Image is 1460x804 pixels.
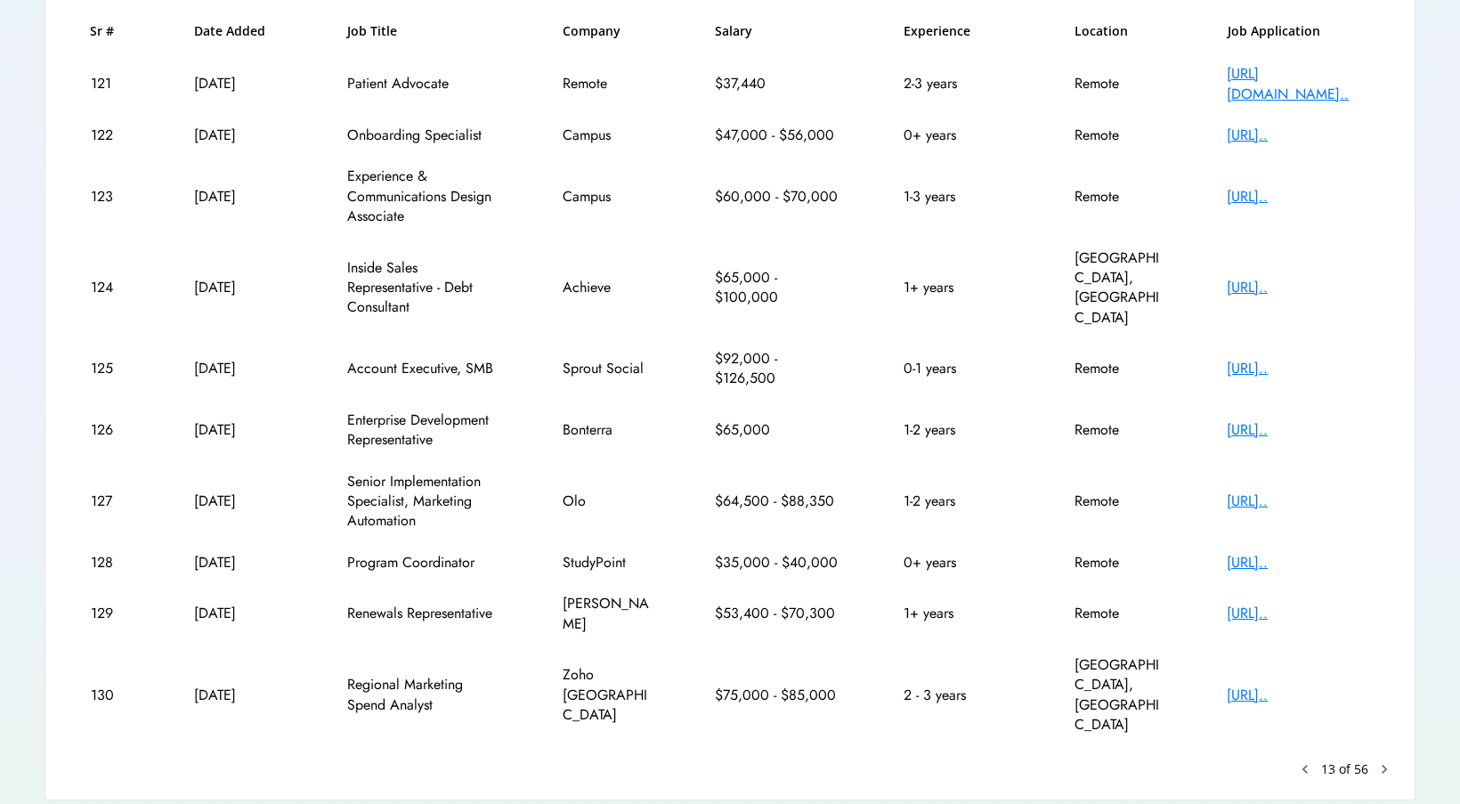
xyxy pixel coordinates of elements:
div: Remote [1075,74,1164,93]
h6: Salary [715,22,839,40]
div: 1-2 years [904,420,1010,440]
div: 124 [91,278,131,297]
div: Remote [1075,359,1164,378]
div: Remote [1075,604,1164,623]
div: [DATE] [194,359,283,378]
div: 2 - 3 years [904,686,1010,705]
h6: Company [563,22,652,40]
div: [DATE] [194,420,283,440]
div: Program Coordinator [347,553,499,573]
div: [GEOGRAPHIC_DATA], [GEOGRAPHIC_DATA] [1075,248,1164,329]
div: 13 of 56 [1321,760,1368,778]
div: Remote [1075,187,1164,207]
h6: Date Added [194,22,283,40]
div: 127 [91,491,131,511]
div: Campus [563,187,652,207]
div: [URL].. [1227,604,1369,623]
div: 125 [91,359,131,378]
h6: Job Application [1228,22,1370,40]
div: 1-3 years [904,187,1010,207]
div: $37,440 [715,74,839,93]
div: [URL].. [1227,187,1369,207]
div: $75,000 - $85,000 [715,686,839,705]
div: [GEOGRAPHIC_DATA], [GEOGRAPHIC_DATA] [1075,655,1164,735]
div: [DATE] [194,553,283,573]
div: Remote [563,74,652,93]
div: Olo [563,491,652,511]
div: [URL].. [1227,126,1369,145]
h6: Sr # [90,22,130,40]
div: 1-2 years [904,491,1010,511]
div: Renewals Representative [347,604,499,623]
div: 122 [91,126,131,145]
div: Bonterra [563,420,652,440]
div: 1+ years [904,278,1010,297]
div: Sprout Social [563,359,652,378]
div: 0+ years [904,126,1010,145]
div: [DATE] [194,686,283,705]
div: 1+ years [904,604,1010,623]
div: Patient Advocate [347,74,499,93]
div: $65,000 - $100,000 [715,268,839,308]
div: [URL].. [1227,491,1369,511]
div: 126 [91,420,131,440]
button: keyboard_arrow_left [1296,760,1314,778]
button: chevron_right [1375,760,1393,778]
div: [URL].. [1227,359,1369,378]
div: 2-3 years [904,74,1010,93]
div: 123 [91,187,131,207]
div: [URL][DOMAIN_NAME].. [1227,64,1369,104]
div: $65,000 [715,420,839,440]
div: Regional Marketing Spend Analyst [347,675,499,715]
div: Zoho [GEOGRAPHIC_DATA] [563,665,652,725]
div: 0-1 years [904,359,1010,378]
div: [DATE] [194,187,283,207]
div: [DATE] [194,278,283,297]
div: Campus [563,126,652,145]
div: Senior Implementation Specialist, Marketing Automation [347,472,499,532]
div: [PERSON_NAME] [563,594,652,634]
div: [URL].. [1227,278,1369,297]
div: [DATE] [194,126,283,145]
div: $47,000 - $56,000 [715,126,839,145]
div: Inside Sales Representative - Debt Consultant [347,258,499,318]
h6: Location [1075,22,1164,40]
div: $60,000 - $70,000 [715,187,839,207]
div: Experience & Communications Design Associate [347,166,499,226]
div: Remote [1075,553,1164,573]
div: Account Executive, SMB [347,359,499,378]
div: Remote [1075,420,1164,440]
div: Onboarding Specialist [347,126,499,145]
div: $64,500 - $88,350 [715,491,839,511]
div: Achieve [563,278,652,297]
div: 121 [91,74,131,93]
div: [DATE] [194,604,283,623]
h6: Experience [904,22,1010,40]
div: Remote [1075,491,1164,511]
div: [URL].. [1227,553,1369,573]
div: StudyPoint [563,553,652,573]
div: [DATE] [194,491,283,511]
div: $53,400 - $70,300 [715,604,839,623]
div: $35,000 - $40,000 [715,553,839,573]
div: [URL].. [1227,420,1369,440]
div: 130 [91,686,131,705]
div: 128 [91,553,131,573]
div: [DATE] [194,74,283,93]
div: 129 [91,604,131,623]
div: $92,000 - $126,500 [715,349,839,389]
div: [URL].. [1227,686,1369,705]
div: Remote [1075,126,1164,145]
div: 0+ years [904,553,1010,573]
h6: Job Title [347,22,397,40]
div: Enterprise Development Representative [347,410,499,451]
